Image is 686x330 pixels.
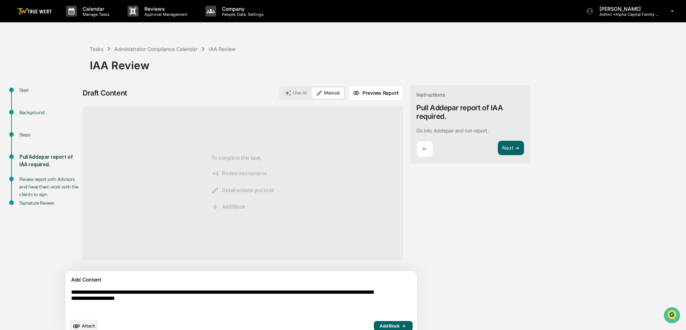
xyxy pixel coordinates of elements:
[71,122,87,127] span: Pylon
[114,46,198,52] div: Administrator Compliance Calendar
[77,12,113,17] p: Manage Tasks
[211,118,274,248] div: To complete this task,
[19,109,78,116] div: Background
[19,131,78,139] div: Steps
[380,323,407,329] span: Add Block
[416,92,445,98] div: Instructions
[7,105,13,111] div: 🔎
[52,91,58,97] div: 🗄️
[4,101,48,114] a: 🔎Data Lookup
[59,90,89,98] span: Attestations
[216,12,267,17] p: People, Data, Settings
[17,8,52,15] img: logo
[422,145,427,152] p: ←
[7,91,13,97] div: 🖐️
[19,153,78,168] div: Pull Addepar report of IAA required.
[594,12,660,17] p: Admin • Alpha Capital Family Office
[416,127,488,134] p: ​Go into Addepar and run report.
[49,88,92,101] a: 🗄️Attestations
[416,103,524,121] div: Pull Addepar report of IAA required.
[349,85,403,101] button: Preview Report
[209,46,236,52] div: IAA Review
[211,186,274,194] span: Detail actions you took
[663,306,682,326] iframe: Open customer support
[14,104,45,111] span: Data Lookup
[139,12,191,17] p: Approval Management
[24,62,91,68] div: We're available if you need us!
[594,6,660,12] p: [PERSON_NAME]
[83,89,127,97] div: Draft Content
[7,55,20,68] img: 1746055101610-c473b297-6a78-478c-a979-82029cc54cd1
[19,87,78,94] div: Start
[216,6,267,12] p: Company
[51,121,87,127] a: Powered byPylon
[139,6,191,12] p: Reviews
[312,88,344,98] button: Manual
[82,323,95,329] span: Attach
[77,6,113,12] p: Calendar
[70,275,413,284] div: Add Content
[7,15,131,27] p: How can we help?
[19,176,78,198] div: Review report with Advisors and have them work with the clients to sign.
[211,203,245,211] span: Add Block
[24,55,118,62] div: Start new chat
[281,88,311,98] button: Use AI
[19,199,78,207] div: Signature Review
[211,169,266,177] span: Review instructions
[122,57,131,66] button: Start new chat
[90,53,682,72] div: IAA Review
[498,141,524,155] button: Next ➔
[14,90,46,98] span: Preclearance
[4,88,49,101] a: 🖐️Preclearance
[90,46,103,52] div: Tasks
